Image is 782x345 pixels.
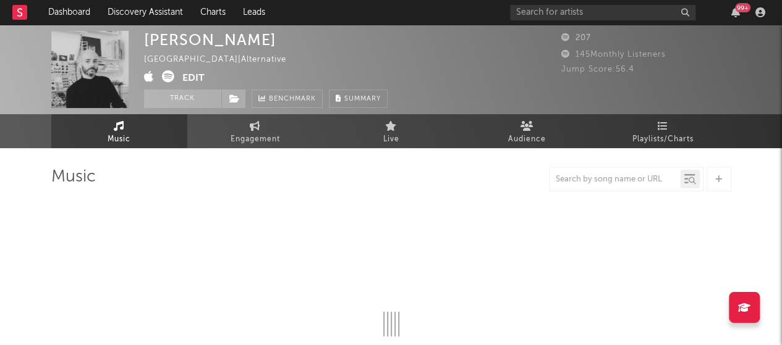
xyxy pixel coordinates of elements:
[231,132,280,147] span: Engagement
[144,31,276,49] div: [PERSON_NAME]
[510,5,695,20] input: Search for artists
[252,89,323,108] a: Benchmark
[508,132,546,147] span: Audience
[561,34,591,42] span: 207
[323,114,459,148] a: Live
[182,70,205,86] button: Edit
[595,114,731,148] a: Playlists/Charts
[51,114,187,148] a: Music
[383,132,399,147] span: Live
[269,92,316,107] span: Benchmark
[187,114,323,148] a: Engagement
[632,132,694,147] span: Playlists/Charts
[561,51,666,59] span: 145 Monthly Listeners
[108,132,130,147] span: Music
[459,114,595,148] a: Audience
[735,3,750,12] div: 99 +
[731,7,740,17] button: 99+
[561,65,634,73] span: Jump Score: 56.4
[144,52,300,67] div: [GEOGRAPHIC_DATA] | Alternative
[550,175,680,185] input: Search by song name or URL
[344,96,381,102] span: Summary
[329,89,388,108] button: Summary
[144,89,221,108] button: Track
